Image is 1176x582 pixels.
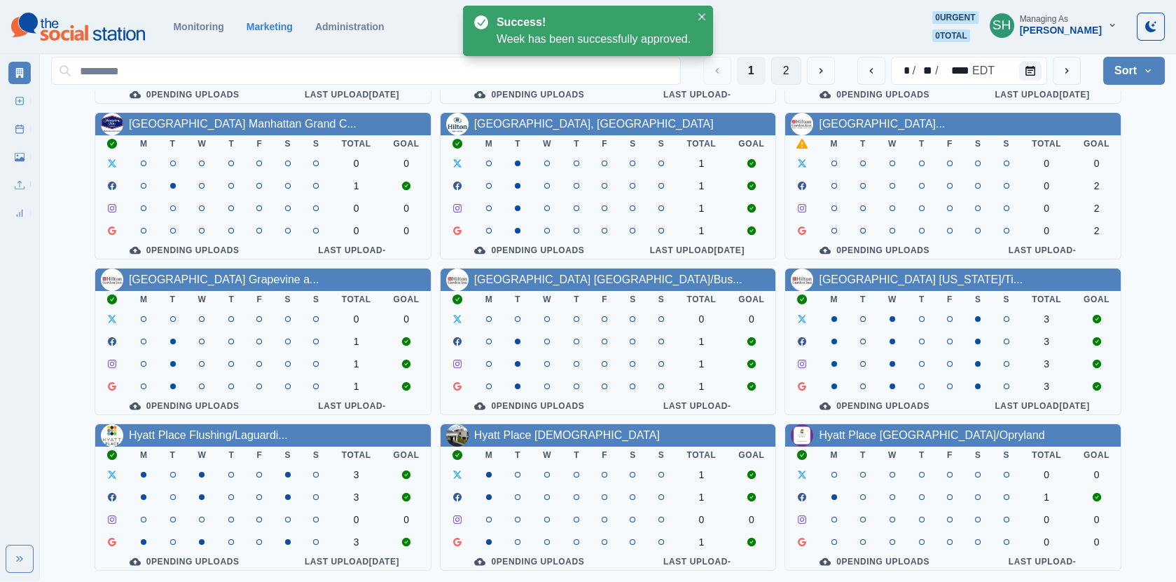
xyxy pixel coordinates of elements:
th: M [819,447,849,463]
th: S [964,291,992,308]
img: 130521400908152 [791,269,813,291]
div: 3 [342,536,371,548]
div: 0 Pending Uploads [452,556,608,567]
a: [GEOGRAPHIC_DATA] [GEOGRAPHIC_DATA]/Bus... [474,273,742,285]
button: Sort [1103,57,1165,85]
th: W [532,447,562,463]
th: T [562,135,590,152]
div: 0 [738,514,764,525]
div: 0 [1032,514,1061,525]
th: Total [675,291,727,308]
th: S [302,447,331,463]
th: Total [675,135,727,152]
img: 88222589535 [446,113,469,135]
div: 0 [686,313,716,325]
div: Success! [497,14,685,31]
div: Last Upload - [284,245,419,256]
div: Date [894,62,996,79]
div: 0 [394,225,420,236]
th: S [647,135,676,152]
th: Total [331,135,382,152]
img: 196587207059594 [791,424,813,447]
div: 0 [1032,180,1061,191]
div: 0 [394,514,420,525]
a: Administration [315,21,385,32]
th: W [187,135,218,152]
div: 0 [394,203,420,214]
div: / [911,62,917,79]
th: Total [1021,135,1072,152]
th: T [908,291,936,308]
div: 2 [1084,203,1109,214]
th: W [187,291,218,308]
img: logoTextSVG.62801f218bc96a9b266caa72a09eb111.svg [11,13,145,41]
div: 0 [1032,158,1061,169]
th: Total [331,291,382,308]
a: Marketing Summary [8,62,31,84]
th: S [273,291,302,308]
div: 0 Pending Uploads [106,400,263,412]
th: F [936,447,964,463]
th: Total [331,447,382,463]
a: Uploads [8,174,31,196]
div: 0 [1032,225,1061,236]
img: 195507150498113 [446,424,469,447]
div: Last Upload - [630,89,764,100]
th: S [992,291,1021,308]
div: Last Upload - [284,400,419,412]
button: Managing As[PERSON_NAME] [978,11,1128,39]
th: F [245,135,273,152]
th: F [245,447,273,463]
div: Last Upload [DATE] [975,400,1109,412]
div: 1 [686,336,716,347]
img: 111262731237250 [791,113,813,135]
th: Goal [727,291,775,308]
th: W [532,291,562,308]
div: time zone [971,62,996,79]
div: 0 [1032,469,1061,480]
div: Last Upload [DATE] [284,89,419,100]
th: Total [1021,291,1072,308]
div: 0 [394,313,420,325]
div: Last Upload - [630,400,764,412]
a: Hyatt Place Flushing/Laguardi... [129,429,288,441]
button: Next Media [807,57,835,85]
th: S [273,447,302,463]
div: 0 Pending Uploads [452,89,608,100]
a: Hyatt Place [GEOGRAPHIC_DATA]/Opryland [819,429,1044,441]
a: Monitoring [173,21,223,32]
img: 207077909502145 [101,113,123,135]
div: 0 Pending Uploads [106,245,263,256]
div: 0 Pending Uploads [452,245,608,256]
th: T [504,135,532,152]
th: S [618,447,647,463]
div: 1 [1032,492,1061,503]
div: 1 [686,158,716,169]
div: year [940,62,971,79]
div: 0 [1084,469,1109,480]
div: Last Upload [DATE] [284,556,419,567]
th: T [849,291,877,308]
th: S [618,135,647,152]
a: New Post [8,90,31,112]
div: 0 Pending Uploads [452,400,608,412]
th: S [964,135,992,152]
div: 0 Pending Uploads [106,556,263,567]
th: M [129,291,159,308]
div: 3 [342,492,371,503]
img: 108780150932125 [101,269,123,291]
div: 0 [1084,514,1109,525]
a: Hyatt Place [DEMOGRAPHIC_DATA] [474,429,660,441]
th: Goal [727,135,775,152]
div: 3 [1032,381,1061,392]
th: T [908,447,936,463]
th: Goal [727,447,775,463]
th: T [562,291,590,308]
a: [GEOGRAPHIC_DATA] Grapevine a... [129,273,319,285]
div: / [934,62,939,79]
div: 0 Pending Uploads [106,89,263,100]
div: 3 [1032,358,1061,370]
th: T [159,447,187,463]
th: F [245,291,273,308]
th: M [819,291,849,308]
